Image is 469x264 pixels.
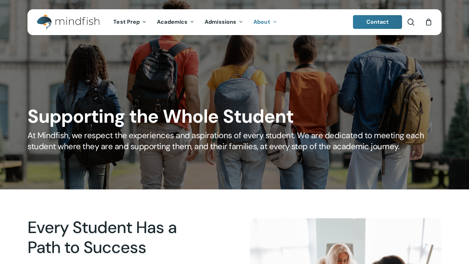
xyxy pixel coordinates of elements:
[152,19,199,25] a: Academics
[205,18,236,25] span: Admissions
[157,18,187,25] span: Academics
[253,18,270,25] span: About
[199,19,248,25] a: Admissions
[353,15,402,29] a: Contact
[113,18,140,25] span: Test Prep
[366,18,389,25] span: Contact
[108,19,152,25] a: Test Prep
[27,9,442,35] header: Main Menu
[248,19,282,25] a: About
[108,9,282,35] nav: Main Menu
[27,106,442,128] h1: Supporting the Whole Student
[27,218,203,257] h2: Every Student Has a Path to Success
[27,130,442,152] h5: At Mindfish, we respect the experiences and aspirations of every student. We are dedicated to mee...
[425,18,432,26] a: Cart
